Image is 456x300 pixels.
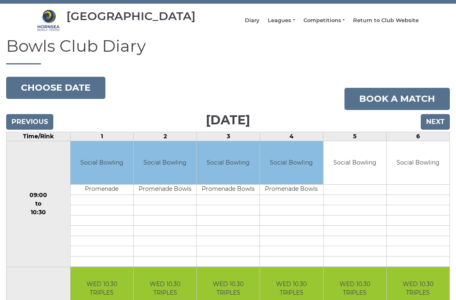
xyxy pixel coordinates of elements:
a: Leagues [268,17,295,24]
a: Competitions [303,17,345,24]
td: Promenade [71,184,133,195]
td: Social Bowling [260,141,323,184]
button: Choose date [6,77,105,99]
td: Social Bowling [71,141,133,184]
input: Previous [6,114,53,130]
td: Social Bowling [134,141,196,184]
h1: Bowls Club Diary [6,37,450,64]
td: Social Bowling [324,141,386,184]
td: 4 [260,132,323,141]
a: Diary [245,17,260,24]
a: Return to Club Website [353,17,419,24]
td: Social Bowling [197,141,260,184]
div: [GEOGRAPHIC_DATA] [66,10,196,23]
td: 5 [323,132,386,141]
td: 09:00 to 10:30 [7,141,71,267]
td: Promenade Bowls [134,184,196,195]
td: Promenade Bowls [260,184,323,195]
td: Time/Rink [7,132,71,141]
td: 3 [197,132,260,141]
td: 1 [70,132,133,141]
td: 6 [386,132,449,141]
td: 2 [133,132,196,141]
a: Book a match [344,88,450,110]
input: Next [421,114,450,130]
td: Promenade Bowls [197,184,260,195]
img: Hornsea Bowls Centre [37,9,60,32]
td: Social Bowling [387,141,449,184]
